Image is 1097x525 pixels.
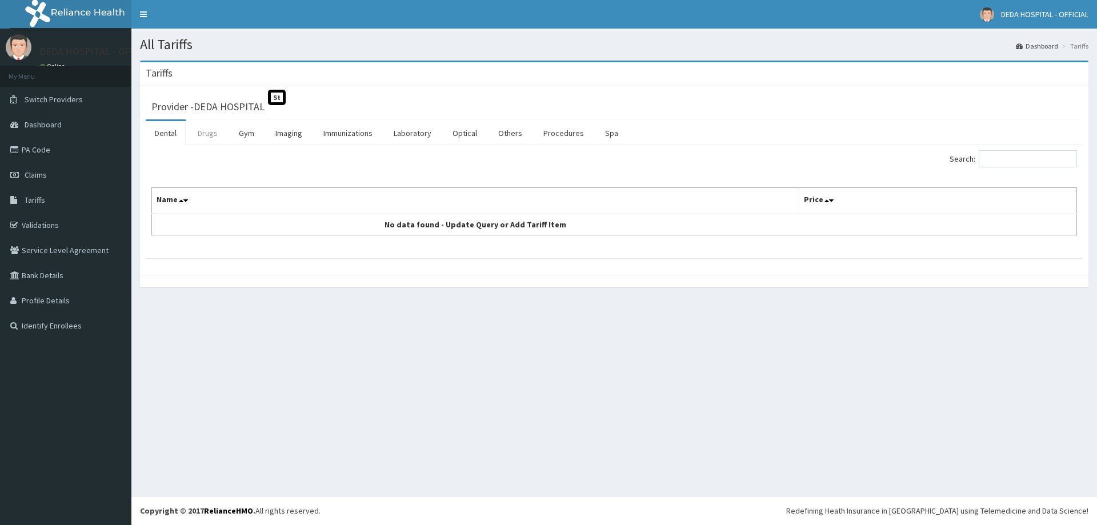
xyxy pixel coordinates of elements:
[1059,41,1088,51] li: Tariffs
[443,121,486,145] a: Optical
[596,121,627,145] a: Spa
[25,195,45,205] span: Tariffs
[266,121,311,145] a: Imaging
[950,150,1077,167] label: Search:
[40,62,67,70] a: Online
[230,121,263,145] a: Gym
[534,121,593,145] a: Procedures
[152,214,799,235] td: No data found - Update Query or Add Tariff Item
[489,121,531,145] a: Others
[131,496,1097,525] footer: All rights reserved.
[314,121,382,145] a: Immunizations
[268,90,286,105] span: St
[140,37,1088,52] h1: All Tariffs
[146,68,173,78] h3: Tariffs
[1001,9,1088,19] span: DEDA HOSPITAL - OFFICIAL
[786,505,1088,516] div: Redefining Heath Insurance in [GEOGRAPHIC_DATA] using Telemedicine and Data Science!
[799,188,1077,214] th: Price
[979,150,1077,167] input: Search:
[151,102,265,112] h3: Provider - DEDA HOSPITAL
[1016,41,1058,51] a: Dashboard
[152,188,799,214] th: Name
[980,7,994,22] img: User Image
[189,121,227,145] a: Drugs
[140,506,255,516] strong: Copyright © 2017 .
[204,506,253,516] a: RelianceHMO
[6,34,31,60] img: User Image
[385,121,441,145] a: Laboratory
[25,170,47,180] span: Claims
[25,119,62,130] span: Dashboard
[146,121,186,145] a: Dental
[40,46,158,57] p: DEDA HOSPITAL - OFFICIAL
[25,94,83,105] span: Switch Providers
